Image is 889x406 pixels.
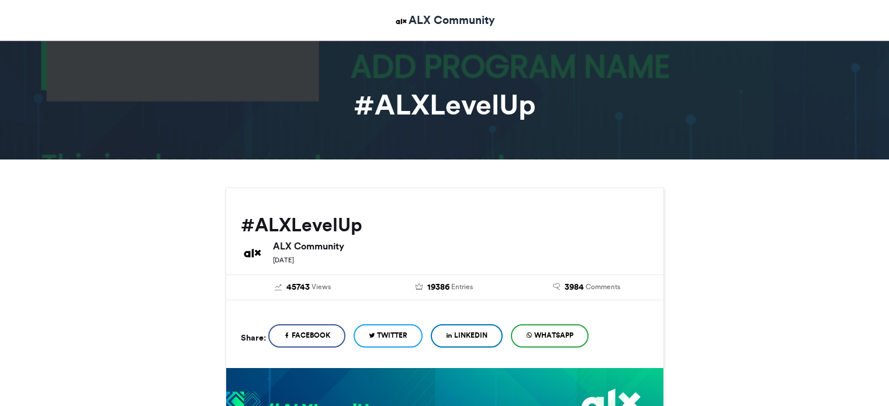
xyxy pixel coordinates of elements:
[427,281,449,294] span: 19386
[268,324,345,348] a: Facebook
[534,330,573,341] span: WhatsApp
[377,330,407,341] span: Twitter
[382,281,507,294] a: 19386 Entries
[431,324,503,348] a: LinkedIn
[241,214,649,235] h2: #ALXLevelUp
[286,281,310,294] span: 45743
[454,330,487,341] span: LinkedIn
[565,281,584,294] span: 3984
[524,281,649,294] a: 3984 Comments
[292,330,330,341] span: Facebook
[120,91,769,119] h1: #ALXLevelUp
[451,282,473,292] span: Entries
[273,256,294,264] small: [DATE]
[241,330,266,345] h5: Share:
[241,281,365,294] a: 45743 Views
[312,282,331,292] span: Views
[394,12,495,29] a: ALX Community
[241,241,264,265] img: ALX Community
[354,324,423,348] a: Twitter
[394,14,409,29] img: ALX Community
[273,241,649,251] h6: ALX Community
[511,324,589,348] a: WhatsApp
[586,282,620,292] span: Comments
